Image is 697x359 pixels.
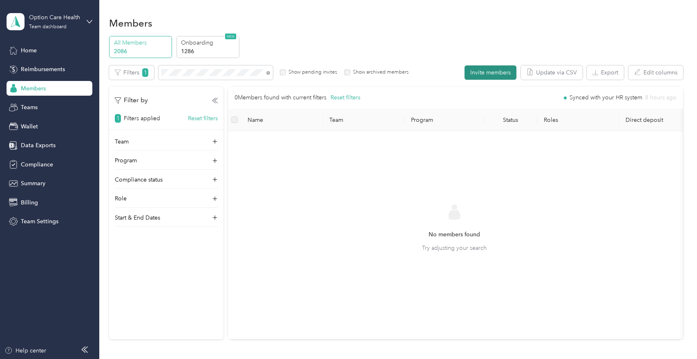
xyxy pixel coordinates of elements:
[570,95,642,101] span: Synced with your HR system
[21,65,65,74] span: Reimbursements
[323,109,404,131] th: Team
[115,194,127,203] p: Role
[114,47,170,56] p: 2086
[235,93,326,102] p: 0 Members found with current filters
[465,65,516,80] button: Invite members
[587,65,624,80] button: Export
[537,109,619,131] th: Roles
[114,38,170,47] p: All Members
[115,114,121,123] span: 1
[115,156,137,165] p: Program
[142,68,148,77] span: 1
[115,213,160,222] p: Start & End Dates
[109,65,154,80] button: Filters1
[29,13,80,22] div: Option Care Health
[286,69,337,76] label: Show pending invites
[21,46,37,55] span: Home
[651,313,697,359] iframe: Everlance-gr Chat Button Frame
[429,230,480,239] span: No members found
[521,65,583,80] button: Update via CSV
[21,198,38,207] span: Billing
[124,114,160,123] p: Filters applied
[645,95,677,101] span: 8 hours ago
[21,217,58,226] span: Team Settings
[29,25,67,29] div: Team dashboard
[21,179,45,188] span: Summary
[241,109,323,131] th: Name
[628,65,683,80] button: Edit columns
[4,346,46,355] button: Help center
[404,109,484,131] th: Program
[484,109,537,131] th: Status
[21,160,53,169] span: Compliance
[115,175,163,184] p: Compliance status
[225,34,236,39] span: NEW
[422,244,487,252] span: Try adjusting your search
[21,122,38,131] span: Wallet
[188,114,218,123] button: Reset filters
[21,141,56,150] span: Data Exports
[181,38,237,47] p: Onboarding
[21,103,38,112] span: Teams
[331,93,360,102] button: Reset filters
[181,47,237,56] p: 1286
[115,95,148,105] p: Filter by
[115,137,129,146] p: Team
[248,117,316,123] span: Name
[109,19,152,27] h1: Members
[21,84,46,93] span: Members
[350,69,409,76] label: Show archived members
